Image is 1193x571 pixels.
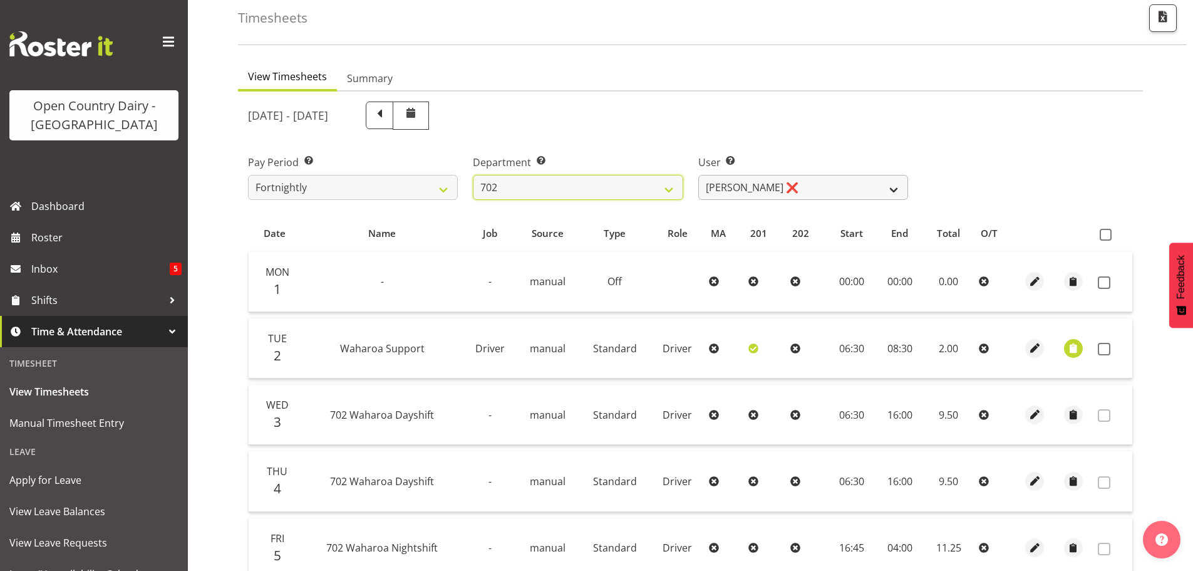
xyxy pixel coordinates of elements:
span: 1 [274,280,281,298]
h5: [DATE] - [DATE] [248,108,328,122]
span: View Leave Balances [9,502,178,521]
span: 3 [274,413,281,431]
div: Source [524,226,571,241]
span: Fri [271,532,284,545]
span: manual [530,275,566,288]
span: - [488,474,492,488]
span: - [381,275,384,288]
a: Manual Timesheet Entry [3,407,185,439]
span: manual [530,342,566,355]
div: Timesheet [3,350,185,376]
div: Leave [3,439,185,464]
span: - [488,408,492,422]
span: Shifts [31,291,163,310]
div: Name [308,226,457,241]
td: 9.50 [923,451,973,511]
span: Waharoa Support [340,342,425,355]
div: Start [834,226,869,241]
div: 201 [750,226,778,241]
span: 702 Waharoa Dayshift [330,408,434,422]
span: Driver [475,342,505,355]
button: Export CSV [1149,4,1177,32]
span: 702 Waharoa Dayshift [330,474,434,488]
button: Feedback - Show survey [1169,243,1193,328]
span: 5 [170,263,182,275]
span: Driver [663,408,692,422]
div: Role [658,226,697,241]
td: 2.00 [923,318,973,379]
td: 0.00 [923,252,973,312]
span: Mon [266,265,289,279]
label: Pay Period [248,155,458,170]
span: manual [530,474,566,488]
td: 08:30 [876,318,923,379]
div: MA [711,226,736,241]
span: Feedback [1175,255,1187,299]
td: 06:30 [827,385,876,445]
a: View Timesheets [3,376,185,407]
td: 00:00 [876,252,923,312]
span: View Timesheets [9,382,178,401]
div: Type [586,226,644,241]
td: Standard [579,451,651,511]
a: Apply for Leave [3,464,185,496]
td: Off [579,252,651,312]
div: O/T [981,226,1008,241]
div: End [884,226,916,241]
div: Open Country Dairy - [GEOGRAPHIC_DATA] [22,97,166,134]
span: - [488,541,492,555]
span: Driver [663,474,692,488]
span: 2 [274,347,281,364]
span: manual [530,541,566,555]
span: Manual Timesheet Entry [9,414,178,432]
td: 06:30 [827,318,876,379]
td: Standard [579,318,651,379]
span: Driver [663,342,692,355]
span: manual [530,408,566,422]
span: View Timesheets [248,69,327,84]
td: 9.50 [923,385,973,445]
span: Roster [31,228,182,247]
div: 202 [792,226,820,241]
span: Wed [266,398,289,412]
h4: Timesheets [238,11,307,25]
span: Summary [347,71,393,86]
label: Department [473,155,683,170]
div: Date [256,226,293,241]
td: 16:00 [876,385,923,445]
a: View Leave Balances [3,496,185,527]
span: 5 [274,547,281,564]
span: View Leave Requests [9,533,178,552]
td: Standard [579,385,651,445]
span: Driver [663,541,692,555]
span: Time & Attendance [31,322,163,341]
td: 06:30 [827,451,876,511]
span: Apply for Leave [9,471,178,490]
span: - [488,275,492,288]
span: Tue [268,332,287,345]
img: Rosterit website logo [9,31,113,56]
label: User [698,155,908,170]
span: Dashboard [31,197,182,216]
td: 00:00 [827,252,876,312]
span: 702 Waharoa Nightshift [326,541,438,555]
span: Inbox [31,259,170,278]
div: Total [931,226,966,241]
div: Job [471,226,510,241]
a: View Leave Requests [3,527,185,558]
span: Thu [267,464,287,478]
span: 4 [274,479,281,497]
td: 16:00 [876,451,923,511]
img: help-xxl-2.png [1155,533,1168,546]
